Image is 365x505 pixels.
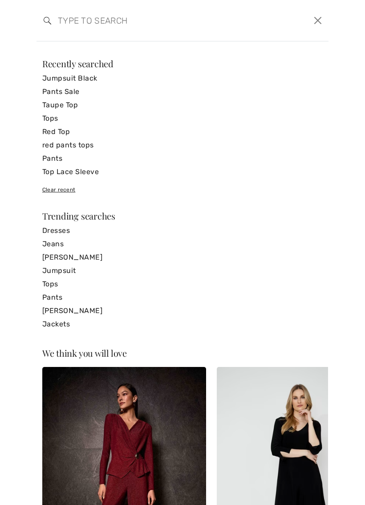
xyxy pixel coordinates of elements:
a: [PERSON_NAME] [42,304,323,318]
a: red pants tops [42,138,323,152]
div: Clear recent [42,186,323,194]
span: We think you will love [42,347,127,359]
button: Close [311,13,325,28]
a: [PERSON_NAME] [42,251,323,264]
a: Pants [42,291,323,304]
a: Jackets [42,318,323,331]
a: Jeans [42,237,323,251]
span: Help [21,6,40,14]
a: Taupe Top [42,98,323,112]
input: TYPE TO SEARCH [51,7,251,34]
a: Dresses [42,224,323,237]
div: Trending searches [42,212,323,220]
a: Pants [42,152,323,165]
a: Jumpsuit [42,264,323,277]
a: Jumpsuit Black [42,72,323,85]
a: Tops [42,277,323,291]
a: Top Lace Sleeve [42,165,323,179]
a: Pants Sale [42,85,323,98]
div: Recently searched [42,59,323,68]
a: Tops [42,112,323,125]
img: search the website [44,17,51,24]
a: Red Top [42,125,323,138]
